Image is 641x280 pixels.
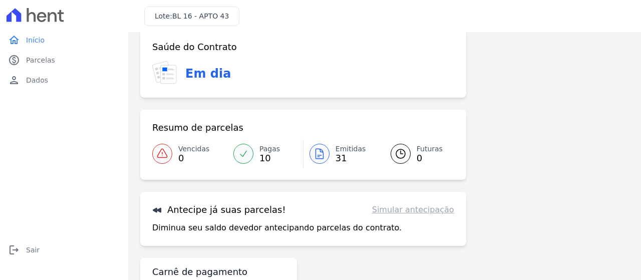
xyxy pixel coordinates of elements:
[152,222,402,234] p: Diminua seu saldo devedor antecipando parcelas do contrato.
[4,30,124,50] a: homeInício
[8,74,20,86] i: person
[417,144,443,154] span: Futuras
[4,70,124,90] a: personDados
[8,244,20,256] i: logout
[26,55,55,65] span: Parcelas
[152,204,286,216] h3: Antecipe já suas parcelas!
[336,154,366,162] span: 31
[152,122,243,134] h3: Resumo de parcelas
[26,245,40,255] span: Sair
[259,154,280,162] span: 10
[372,204,454,216] a: Simular antecipação
[172,12,229,20] span: BL 16 - APTO 43
[178,144,209,154] span: Vencidas
[303,140,379,168] a: Emitidas 31
[417,154,443,162] span: 0
[152,266,247,278] h3: Carnê de pagamento
[227,140,303,168] a: Pagas 10
[4,50,124,70] a: paidParcelas
[152,140,227,168] a: Vencidas 0
[178,154,209,162] span: 0
[4,240,124,260] a: logoutSair
[26,75,48,85] span: Dados
[379,140,454,168] a: Futuras 0
[8,34,20,46] i: home
[152,41,237,53] h3: Saúde do Contrato
[336,144,366,154] span: Emitidas
[185,65,231,83] h3: Em dia
[259,144,280,154] span: Pagas
[26,35,45,45] span: Início
[8,54,20,66] i: paid
[155,11,229,22] h3: Lote:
